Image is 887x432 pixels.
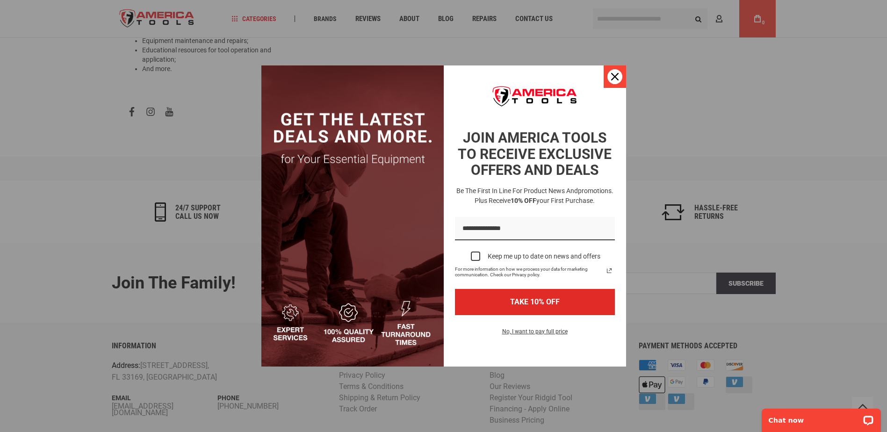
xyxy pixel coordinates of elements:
[511,197,536,204] strong: 10% OFF
[458,130,612,178] strong: JOIN AMERICA TOOLS TO RECEIVE EXCLUSIVE OFFERS AND DEALS
[455,266,604,278] span: For more information on how we process your data for marketing communication. Check our Privacy p...
[453,186,617,206] h3: Be the first in line for product news and
[604,265,615,276] svg: link icon
[756,403,887,432] iframe: LiveChat chat widget
[604,65,626,88] button: Close
[488,252,600,260] div: Keep me up to date on news and offers
[604,265,615,276] a: Read our Privacy Policy
[475,187,613,204] span: promotions. Plus receive your first purchase.
[455,217,615,241] input: Email field
[495,326,575,342] button: No, I want to pay full price
[455,289,615,315] button: TAKE 10% OFF
[611,73,619,80] svg: close icon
